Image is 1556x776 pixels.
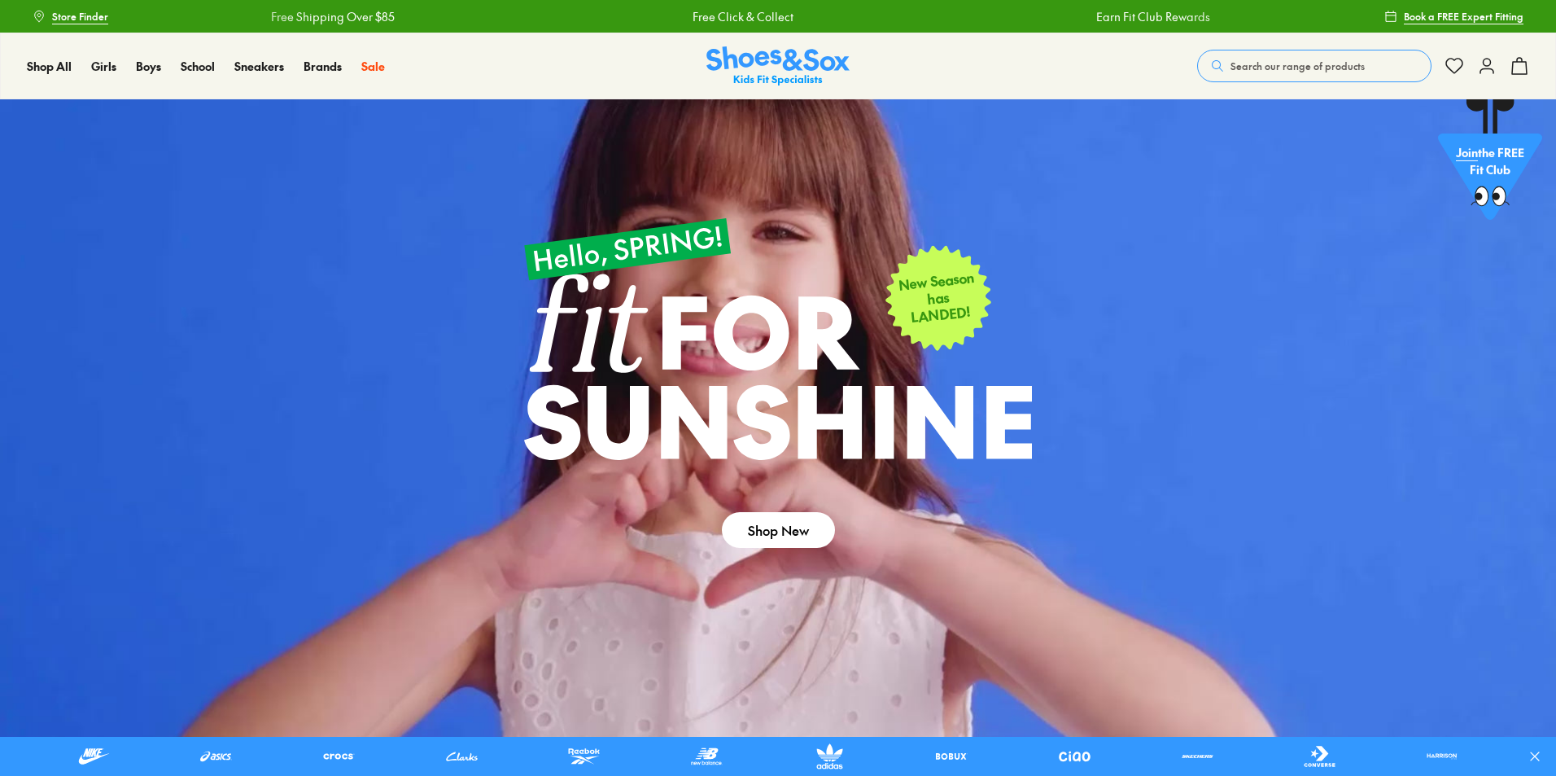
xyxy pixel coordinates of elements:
[1456,144,1478,160] span: Join
[706,46,850,86] a: Shoes & Sox
[1197,50,1431,82] button: Search our range of products
[91,58,116,74] span: Girls
[33,2,108,31] a: Store Finder
[1404,9,1523,24] span: Book a FREE Expert Fitting
[706,46,850,86] img: SNS_Logo_Responsive.svg
[686,8,787,25] a: Free Click & Collect
[234,58,284,74] span: Sneakers
[52,9,108,24] span: Store Finder
[304,58,342,75] a: Brands
[361,58,385,75] a: Sale
[722,512,835,548] a: Shop New
[1230,59,1365,73] span: Search our range of products
[1438,99,1542,229] a: Jointhe FREE Fit Club
[1384,2,1523,31] a: Book a FREE Expert Fitting
[136,58,161,74] span: Boys
[27,58,72,75] a: Shop All
[361,58,385,74] span: Sale
[1438,131,1542,191] p: the FREE Fit Club
[234,58,284,75] a: Sneakers
[91,58,116,75] a: Girls
[264,8,388,25] a: Free Shipping Over $85
[181,58,215,75] a: School
[136,58,161,75] a: Boys
[27,58,72,74] span: Shop All
[1090,8,1204,25] a: Earn Fit Club Rewards
[181,58,215,74] span: School
[304,58,342,74] span: Brands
